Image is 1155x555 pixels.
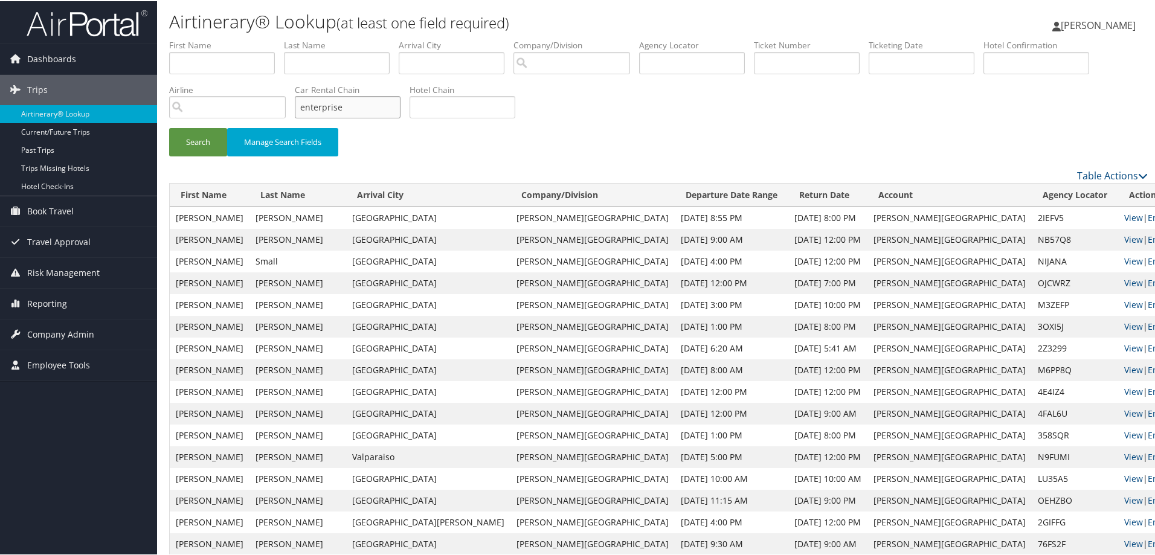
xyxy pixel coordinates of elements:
label: Agency Locator [639,38,754,50]
label: Arrival City [399,38,513,50]
th: First Name: activate to sort column ascending [170,182,249,206]
td: [DATE] 6:20 AM [675,336,788,358]
td: [PERSON_NAME] [170,489,249,510]
td: [DATE] 8:00 PM [788,423,867,445]
th: Last Name: activate to sort column ascending [249,182,346,206]
td: [PERSON_NAME] [249,206,346,228]
td: NIJANA [1032,249,1118,271]
th: Agency Locator: activate to sort column ascending [1032,182,1118,206]
td: [PERSON_NAME][GEOGRAPHIC_DATA] [867,249,1032,271]
td: [DATE] 8:00 AM [675,358,788,380]
td: [PERSON_NAME][GEOGRAPHIC_DATA] [510,336,675,358]
label: Airline [169,83,295,95]
td: [PERSON_NAME] [170,358,249,380]
td: [PERSON_NAME] [170,206,249,228]
span: Book Travel [27,195,74,225]
td: [DATE] 4:00 PM [675,510,788,532]
td: [DATE] 12:00 PM [788,445,867,467]
td: [GEOGRAPHIC_DATA] [346,489,510,510]
a: View [1124,406,1143,418]
td: [PERSON_NAME] [170,315,249,336]
td: [PERSON_NAME] [249,510,346,532]
td: [DATE] 1:00 PM [675,423,788,445]
td: [DATE] 10:00 AM [788,467,867,489]
td: [PERSON_NAME][GEOGRAPHIC_DATA] [867,206,1032,228]
th: Company/Division [510,182,675,206]
td: [PERSON_NAME] [249,336,346,358]
td: LU35A5 [1032,467,1118,489]
td: [GEOGRAPHIC_DATA][PERSON_NAME] [346,510,510,532]
td: [DATE] 10:00 PM [788,293,867,315]
small: (at least one field required) [336,11,509,31]
td: [GEOGRAPHIC_DATA] [346,249,510,271]
td: [PERSON_NAME][GEOGRAPHIC_DATA] [867,293,1032,315]
td: [PERSON_NAME][GEOGRAPHIC_DATA] [867,532,1032,554]
td: [PERSON_NAME] [249,445,346,467]
span: Dashboards [27,43,76,73]
label: Ticket Number [754,38,869,50]
td: [PERSON_NAME] [249,293,346,315]
a: View [1124,298,1143,309]
td: [PERSON_NAME][GEOGRAPHIC_DATA] [510,445,675,467]
td: [PERSON_NAME] [170,293,249,315]
td: [DATE] 5:00 PM [675,445,788,467]
td: [DATE] 12:00 PM [788,380,867,402]
span: Risk Management [27,257,100,287]
td: M6PP8Q [1032,358,1118,380]
span: Travel Approval [27,226,91,256]
td: [PERSON_NAME][GEOGRAPHIC_DATA] [510,315,675,336]
td: [PERSON_NAME] [249,271,346,293]
td: 2GIFFG [1032,510,1118,532]
td: [PERSON_NAME] [170,467,249,489]
td: [PERSON_NAME][GEOGRAPHIC_DATA] [510,249,675,271]
td: Valparaiso [346,445,510,467]
td: [PERSON_NAME][GEOGRAPHIC_DATA] [867,271,1032,293]
td: [DATE] 12:00 PM [788,249,867,271]
a: View [1124,319,1143,331]
td: [DATE] 1:00 PM [675,315,788,336]
td: [PERSON_NAME][GEOGRAPHIC_DATA] [867,467,1032,489]
td: [PERSON_NAME][GEOGRAPHIC_DATA] [867,445,1032,467]
td: [GEOGRAPHIC_DATA] [346,206,510,228]
td: [PERSON_NAME] [249,402,346,423]
label: Hotel Chain [410,83,524,95]
td: [DATE] 9:00 AM [788,402,867,423]
td: [PERSON_NAME] [170,380,249,402]
th: Arrival City: activate to sort column ascending [346,182,510,206]
td: [PERSON_NAME][GEOGRAPHIC_DATA] [510,358,675,380]
td: [DATE] 5:41 AM [788,336,867,358]
td: [PERSON_NAME][GEOGRAPHIC_DATA] [510,532,675,554]
td: OEHZBO [1032,489,1118,510]
td: [PERSON_NAME][GEOGRAPHIC_DATA] [510,293,675,315]
label: First Name [169,38,284,50]
td: [DATE] 12:00 PM [675,380,788,402]
label: Ticketing Date [869,38,983,50]
td: [PERSON_NAME][GEOGRAPHIC_DATA] [510,510,675,532]
td: 76FS2F [1032,532,1118,554]
td: [DATE] 12:00 PM [788,228,867,249]
a: View [1124,385,1143,396]
span: [PERSON_NAME] [1061,18,1136,31]
a: View [1124,472,1143,483]
td: [DATE] 10:00 AM [675,467,788,489]
td: [GEOGRAPHIC_DATA] [346,336,510,358]
td: 3OXI5J [1032,315,1118,336]
td: [DATE] 12:00 PM [788,510,867,532]
span: Employee Tools [27,349,90,379]
a: View [1124,493,1143,505]
a: View [1124,515,1143,527]
td: [PERSON_NAME][GEOGRAPHIC_DATA] [510,380,675,402]
a: View [1124,450,1143,461]
td: [DATE] 11:15 AM [675,489,788,510]
td: Small [249,249,346,271]
a: Table Actions [1077,168,1148,181]
td: [PERSON_NAME] [170,532,249,554]
td: [PERSON_NAME][GEOGRAPHIC_DATA] [510,423,675,445]
td: [PERSON_NAME] [170,402,249,423]
span: Reporting [27,287,67,318]
td: 4E4IZ4 [1032,380,1118,402]
td: [GEOGRAPHIC_DATA] [346,271,510,293]
a: [PERSON_NAME] [1052,6,1148,42]
td: [PERSON_NAME][GEOGRAPHIC_DATA] [510,271,675,293]
td: [PERSON_NAME][GEOGRAPHIC_DATA] [510,402,675,423]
